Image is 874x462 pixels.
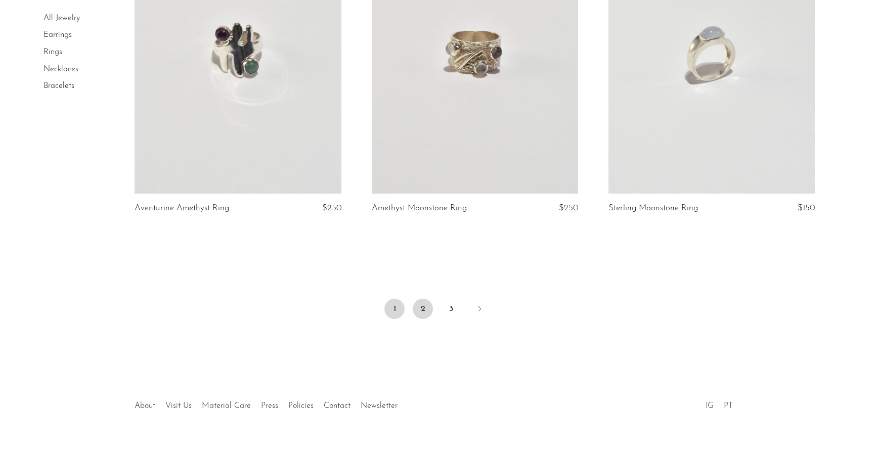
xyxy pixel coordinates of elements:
ul: Quick links [129,394,403,413]
a: Rings [43,48,62,56]
a: 3 [441,299,461,319]
a: 2 [413,299,433,319]
a: Bracelets [43,82,74,90]
a: Contact [324,402,351,410]
a: Earrings [43,31,72,39]
span: $150 [798,204,815,212]
a: All Jewelry [43,14,80,22]
a: Visit Us [165,402,192,410]
span: $250 [322,204,341,212]
a: PT [724,402,733,410]
a: Amethyst Moonstone Ring [372,204,467,213]
ul: Social Medias [701,394,738,413]
a: Sterling Moonstone Ring [608,204,698,213]
a: Policies [288,402,314,410]
a: Material Care [202,402,251,410]
a: Press [261,402,278,410]
a: Aventurine Amethyst Ring [135,204,229,213]
a: Next [469,299,490,321]
span: $250 [559,204,578,212]
a: IG [706,402,714,410]
span: 1 [384,299,405,319]
a: Necklaces [43,65,78,73]
a: About [135,402,155,410]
